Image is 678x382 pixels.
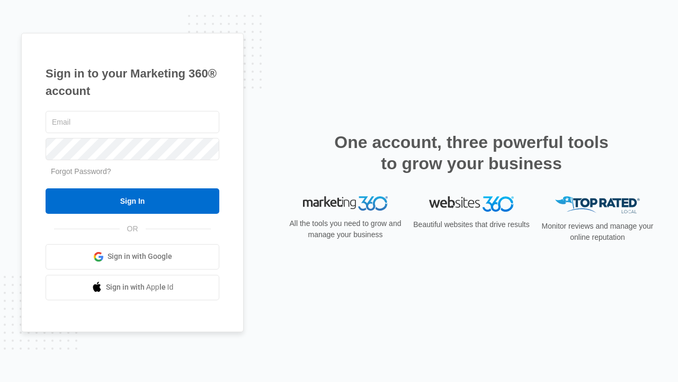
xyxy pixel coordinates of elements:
[555,196,640,214] img: Top Rated Local
[46,244,219,270] a: Sign in with Google
[286,218,405,240] p: All the tools you need to grow and manage your business
[538,221,657,243] p: Monitor reviews and manage your online reputation
[331,132,612,174] h2: One account, three powerful tools to grow your business
[303,196,388,211] img: Marketing 360
[412,219,531,230] p: Beautiful websites that drive results
[46,188,219,214] input: Sign In
[46,275,219,300] a: Sign in with Apple Id
[429,196,514,212] img: Websites 360
[120,223,146,235] span: OR
[108,251,172,262] span: Sign in with Google
[51,167,111,176] a: Forgot Password?
[46,111,219,133] input: Email
[46,65,219,100] h1: Sign in to your Marketing 360® account
[106,282,174,293] span: Sign in with Apple Id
